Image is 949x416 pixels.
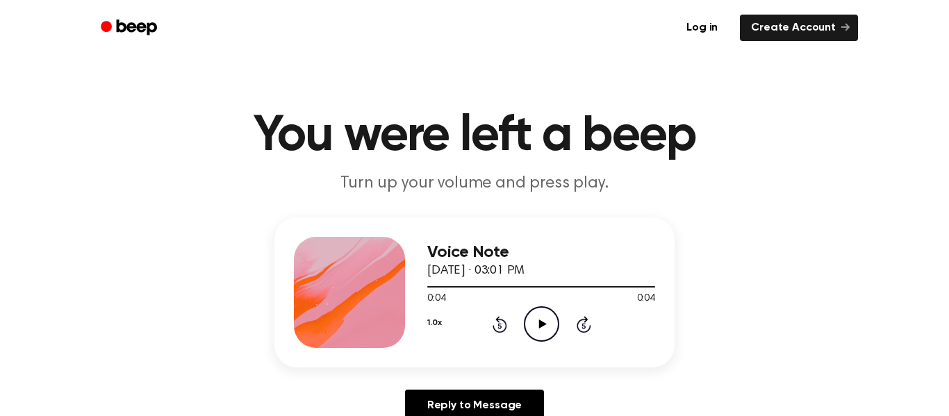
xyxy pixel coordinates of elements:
a: Log in [672,12,732,44]
a: Create Account [740,15,858,41]
span: [DATE] · 03:01 PM [427,265,525,277]
span: 0:04 [427,292,445,306]
h1: You were left a beep [119,111,830,161]
h3: Voice Note [427,243,655,262]
span: 0:04 [637,292,655,306]
button: 1.0x [427,311,441,335]
p: Turn up your volume and press play. [208,172,741,195]
a: Beep [91,15,170,42]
